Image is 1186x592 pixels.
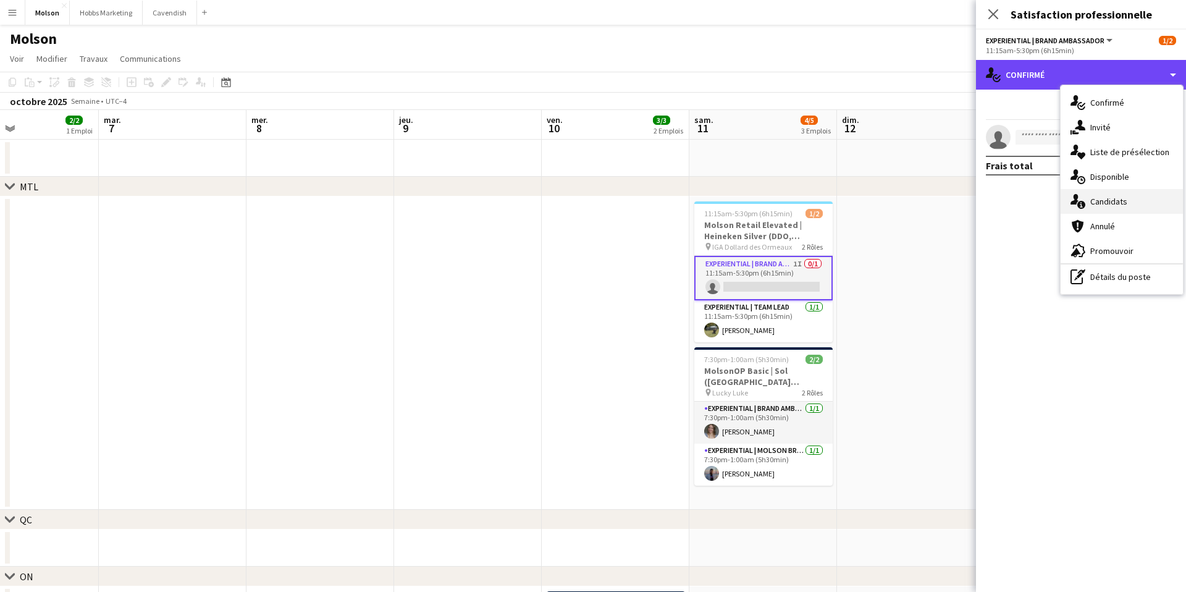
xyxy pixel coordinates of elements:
app-card-role: Experiential | Brand Ambassador1I0/111:15am-5:30pm (6h15min) [694,256,833,300]
span: Semaine 41 [70,96,101,115]
span: Candidats [1090,196,1127,207]
span: 11 [692,121,713,135]
app-card-role: Experiential | Molson Brand Specialist1/17:30pm-1:00am (5h30min)[PERSON_NAME] [694,444,833,486]
span: Promouvoir [1090,245,1133,256]
div: MTL [20,180,38,193]
app-card-role: Experiential | Team Lead1/111:15am-5:30pm (6h15min)[PERSON_NAME] [694,300,833,342]
div: Confirmé [976,60,1186,90]
span: Travaux [80,53,107,64]
span: 2/2 [65,116,83,125]
span: Invité [1090,122,1111,133]
span: Confirmé [1090,97,1124,108]
span: 12 [840,121,859,135]
span: 4/5 [801,116,818,125]
h3: MolsonOP Basic | Sol ([GEOGRAPHIC_DATA][PERSON_NAME], [GEOGRAPHIC_DATA]) [694,365,833,387]
span: 2 Rôles [802,388,823,397]
button: Hobbs Marketing [70,1,143,25]
div: 1 Emploi [66,126,93,135]
span: ven. [547,114,563,125]
app-job-card: 7:30pm-1:00am (5h30min) (Sun)2/2MolsonOP Basic | Sol ([GEOGRAPHIC_DATA][PERSON_NAME], [GEOGRAPHIC... [694,347,833,486]
span: mar. [104,114,121,125]
div: ON [20,570,33,583]
span: Communications [120,53,181,64]
h3: Molson Retail Elevated | Heineken Silver (DDO, [GEOGRAPHIC_DATA]) [694,219,833,242]
span: 10 [545,121,563,135]
span: Modifier [36,53,67,64]
a: Voir [5,51,29,67]
span: Experiential | Brand Ambassador [986,36,1104,45]
h1: Molson [10,30,57,48]
span: 8 [250,121,268,135]
span: mer. [251,114,268,125]
span: Lucky Luke [712,388,748,397]
span: 2/2 [805,355,823,364]
div: 3 Emplois [801,126,831,135]
span: jeu. [399,114,413,125]
a: Travaux [75,51,112,67]
h3: Satisfaction professionnelle [976,6,1186,22]
div: Frais total [986,159,1033,172]
span: 1/2 [805,209,823,218]
div: 2 Emplois [654,126,683,135]
span: 11:15am-5:30pm (6h15min) [704,209,793,218]
span: 2 Rôles [802,242,823,252]
span: 1/2 [1159,36,1176,45]
span: 3/3 [653,116,670,125]
span: Liste de présélection [1090,146,1169,158]
span: 7:30pm-1:00am (5h30min) (Sun) [704,355,805,364]
span: Disponible [1090,171,1129,182]
span: Voir [10,53,24,64]
div: 11:15am-5:30pm (6h15min) [986,46,1176,55]
button: Cavendish [143,1,197,25]
div: octobre 2025 [10,95,67,108]
span: Annulé [1090,221,1115,232]
span: sam. [694,114,713,125]
span: IGA Dollard des Ormeaux [712,242,792,252]
span: 7 [102,121,121,135]
div: Détails du poste [1061,264,1183,289]
button: Molson [25,1,70,25]
app-job-card: 11:15am-5:30pm (6h15min)1/2Molson Retail Elevated | Heineken Silver (DDO, [GEOGRAPHIC_DATA]) IGA ... [694,201,833,342]
span: 9 [397,121,413,135]
a: Modifier [32,51,72,67]
span: dim. [842,114,859,125]
app-card-role: Experiential | Brand Ambassador1/17:30pm-1:00am (5h30min)[PERSON_NAME] [694,402,833,444]
div: UTC−4 [106,96,127,106]
div: QC [20,514,32,526]
button: Experiential | Brand Ambassador [986,36,1114,45]
a: Communications [115,51,186,67]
